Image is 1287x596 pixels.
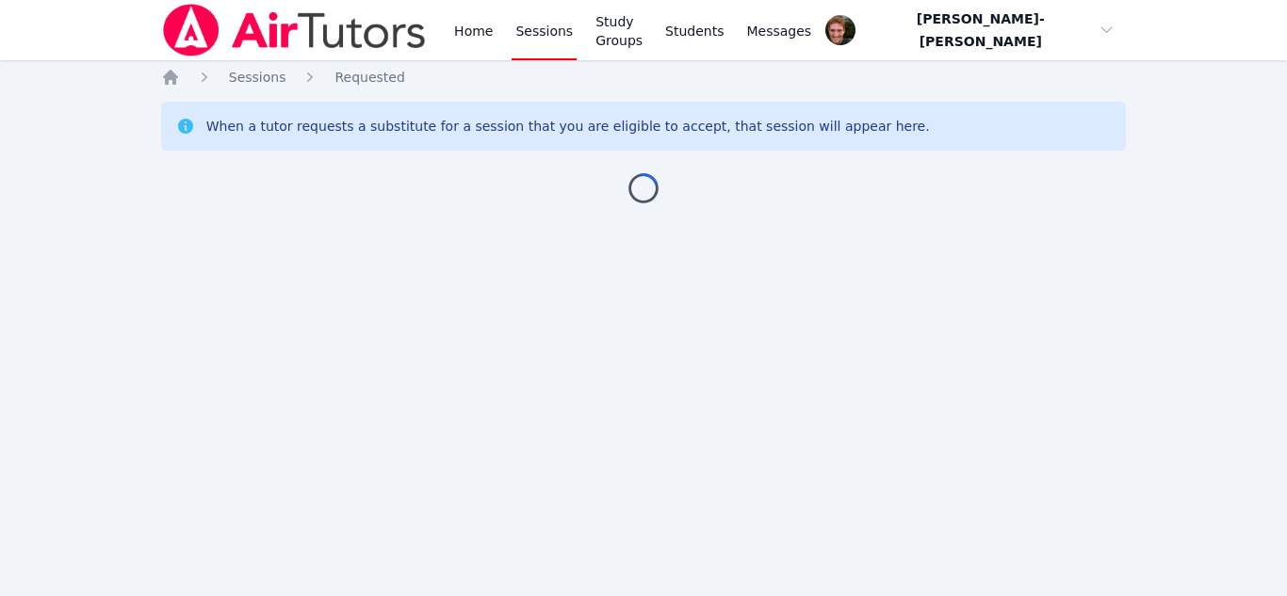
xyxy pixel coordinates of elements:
[334,68,404,87] a: Requested
[747,22,812,40] span: Messages
[229,70,286,85] span: Sessions
[161,4,428,56] img: Air Tutors
[334,70,404,85] span: Requested
[206,117,930,136] div: When a tutor requests a substitute for a session that you are eligible to accept, that session wi...
[229,68,286,87] a: Sessions
[161,68,1127,87] nav: Breadcrumb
